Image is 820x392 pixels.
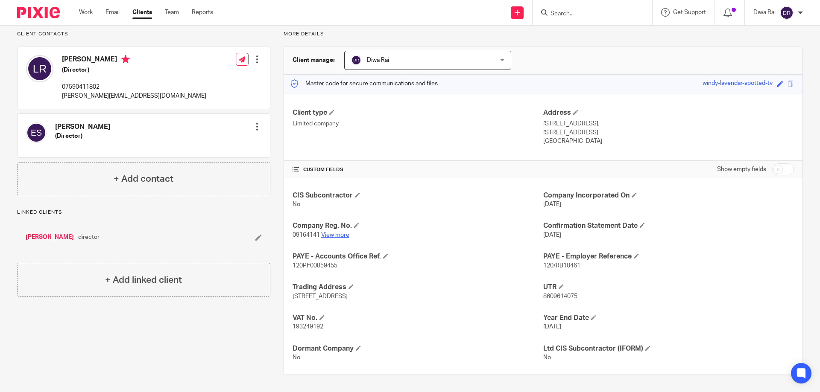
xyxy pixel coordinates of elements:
[543,128,794,137] p: [STREET_ADDRESS]
[62,55,206,66] h4: [PERSON_NAME]
[293,166,543,173] h4: CUSTOM FIELDS
[78,233,100,241] span: director
[543,232,561,238] span: [DATE]
[543,252,794,261] h4: PAYE - Employer Reference
[543,119,794,128] p: [STREET_ADDRESS],
[351,55,361,65] img: svg%3E
[293,354,300,360] span: No
[55,122,110,131] h4: [PERSON_NAME]
[26,122,47,143] img: svg%3E
[543,314,794,322] h4: Year End Date
[543,344,794,353] h4: Ltd CIS Subcontractor (IFORM)
[717,165,766,174] label: Show empty fields
[293,252,543,261] h4: PAYE - Accounts Office Ref.
[17,209,270,216] p: Linked clients
[17,7,60,18] img: Pixie
[543,263,580,269] span: 120/RB10461
[26,233,74,241] a: [PERSON_NAME]
[121,55,130,64] i: Primary
[673,9,706,15] span: Get Support
[62,83,206,91] p: 07590411802
[105,8,120,17] a: Email
[105,273,182,287] h4: + Add linked client
[26,55,53,82] img: svg%3E
[543,324,561,330] span: [DATE]
[321,232,349,238] a: View more
[293,324,323,330] span: 193249192
[543,108,794,117] h4: Address
[114,172,173,186] h4: + Add contact
[293,314,543,322] h4: VAT No.
[293,232,320,238] span: 09164141
[753,8,776,17] p: Diwa Rai
[550,10,627,18] input: Search
[703,79,773,89] div: windy-lavendar-spotted-tv
[62,92,206,100] p: [PERSON_NAME][EMAIL_ADDRESS][DOMAIN_NAME]
[543,293,577,299] span: 8609614075
[293,191,543,200] h4: CIS Subcontractor
[192,8,213,17] a: Reports
[543,283,794,292] h4: UTR
[293,221,543,230] h4: Company Reg. No.
[293,293,348,299] span: [STREET_ADDRESS]
[62,66,206,74] h5: (Director)
[543,221,794,230] h4: Confirmation Statement Date
[17,31,270,38] p: Client contacts
[284,31,803,38] p: More details
[543,201,561,207] span: [DATE]
[293,283,543,292] h4: Trading Address
[293,201,300,207] span: No
[55,132,110,140] h5: (Director)
[79,8,93,17] a: Work
[132,8,152,17] a: Clients
[543,354,551,360] span: No
[780,6,794,20] img: svg%3E
[293,263,337,269] span: 120PF00859455
[293,119,543,128] p: Limited company
[543,191,794,200] h4: Company Incorporated On
[165,8,179,17] a: Team
[293,56,336,64] h3: Client manager
[367,57,389,63] span: Diwa Rai
[293,108,543,117] h4: Client type
[290,79,438,88] p: Master code for secure communications and files
[293,344,543,353] h4: Dormant Company
[543,137,794,145] p: [GEOGRAPHIC_DATA]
